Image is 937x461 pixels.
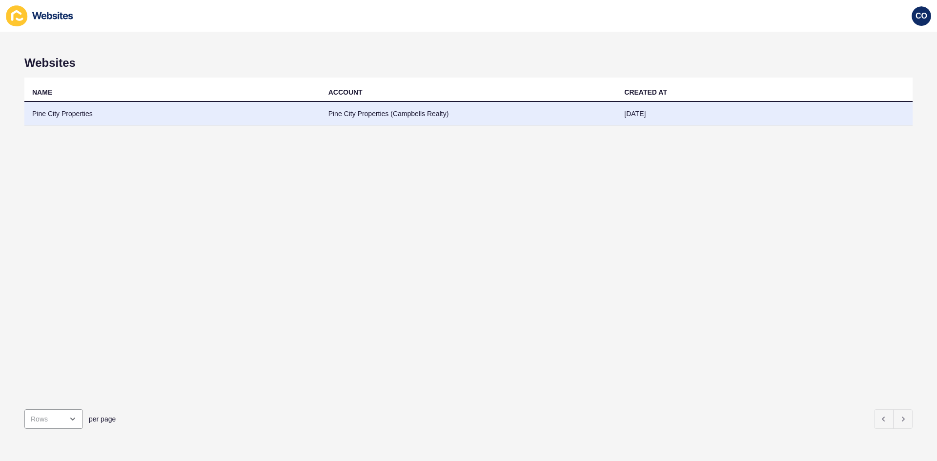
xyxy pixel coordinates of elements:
td: Pine City Properties [24,102,321,126]
td: [DATE] [616,102,913,126]
span: per page [89,414,116,424]
td: Pine City Properties (Campbells Realty) [321,102,617,126]
div: NAME [32,87,52,97]
h1: Websites [24,56,913,70]
span: CO [916,11,927,21]
div: CREATED AT [624,87,667,97]
div: open menu [24,409,83,429]
div: ACCOUNT [328,87,363,97]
